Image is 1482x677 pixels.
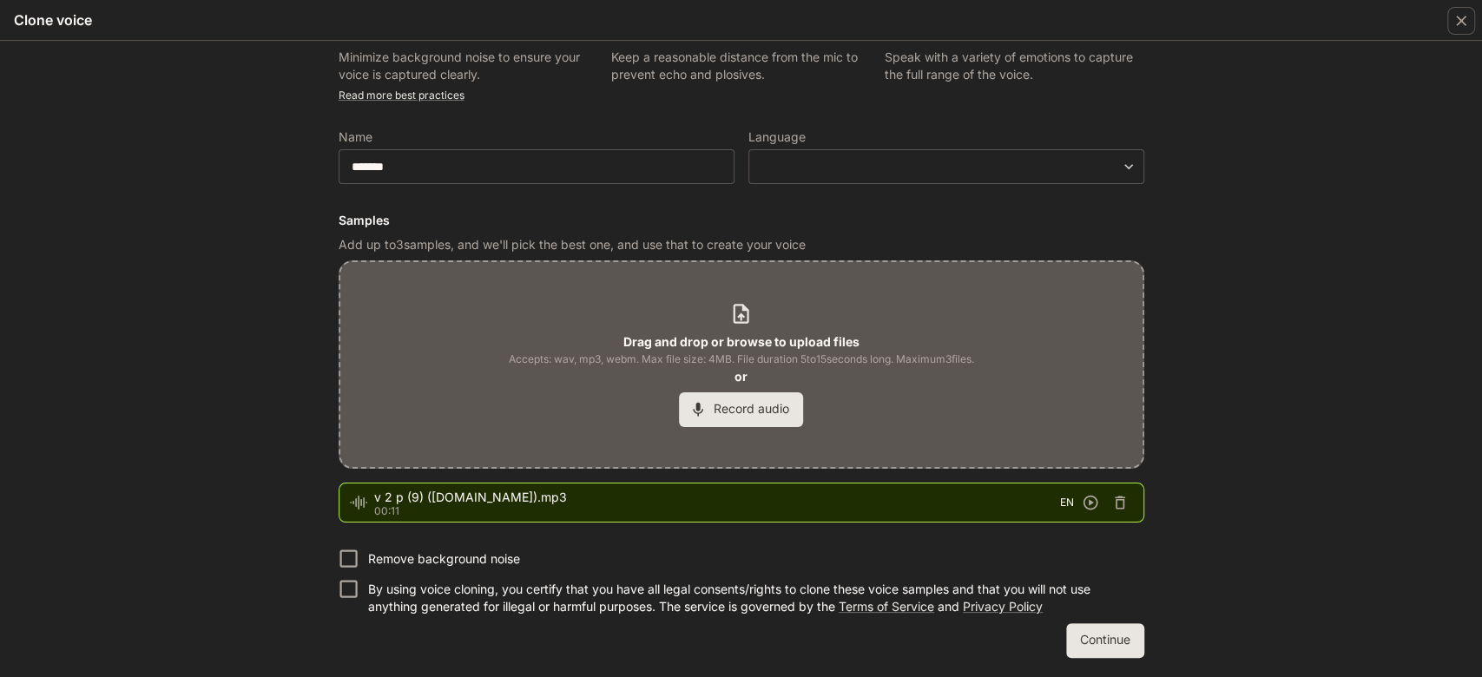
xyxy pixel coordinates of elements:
[909,26,991,41] b: Be expressive
[374,489,1060,506] span: v 2 p (9) ([DOMAIN_NAME]).mp3
[734,369,748,384] b: or
[749,158,1143,175] div: ​
[611,49,871,83] p: Keep a reasonable distance from the mic to prevent echo and plosives.
[679,392,803,427] button: Record audio
[374,506,1060,516] p: 00:11
[623,334,860,349] b: Drag and drop or browse to upload files
[1060,494,1074,511] span: EN
[363,26,466,41] b: Find a quiet place
[963,599,1043,614] a: Privacy Policy
[509,351,974,368] span: Accepts: wav, mp3, webm. Max file size: 4MB. File duration 5 to 15 seconds long. Maximum 3 files.
[636,26,729,41] b: Avoid mic noise
[1066,623,1144,658] button: Continue
[748,131,806,143] p: Language
[14,10,92,30] h5: Clone voice
[339,212,1144,229] h6: Samples
[339,236,1144,253] p: Add up to 3 samples, and we'll pick the best one, and use that to create your voice
[885,49,1144,83] p: Speak with a variety of emotions to capture the full range of the voice.
[339,131,372,143] p: Name
[368,581,1130,615] p: By using voice cloning, you certify that you have all legal consents/rights to clone these voice ...
[368,550,520,568] p: Remove background noise
[339,89,464,102] a: Read more best practices
[839,599,934,614] a: Terms of Service
[339,49,598,83] p: Minimize background noise to ensure your voice is captured clearly.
